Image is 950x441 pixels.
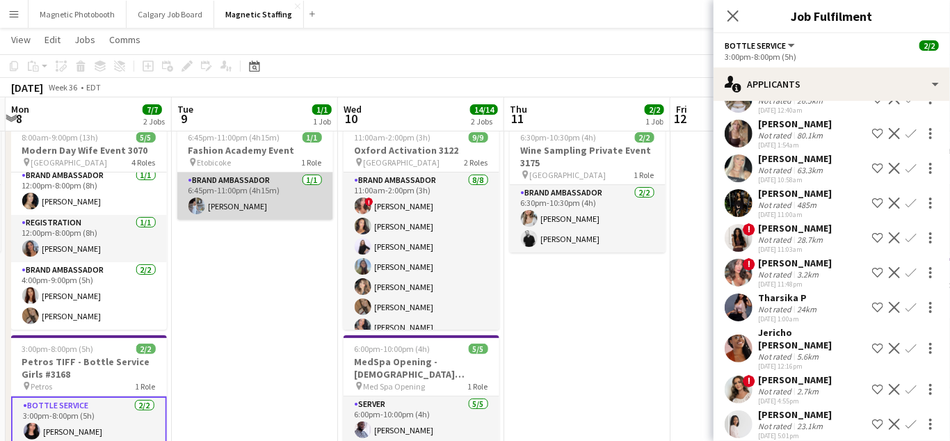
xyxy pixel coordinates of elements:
span: 6:45pm-11:00pm (4h15m) [188,132,280,143]
div: [DATE] 4:55pm [758,396,832,406]
div: Not rated [758,200,794,210]
span: Week 36 [46,82,81,93]
div: [PERSON_NAME] [758,152,832,165]
span: 5/5 [469,344,488,354]
span: 1 Role [302,157,322,168]
div: 26.5km [794,95,826,106]
span: 2/2 [919,40,939,51]
div: [DATE] 10:58am [758,175,832,184]
div: 1 Job [313,116,331,127]
div: 2 Jobs [143,116,165,127]
div: 5.6km [794,351,821,362]
div: 1 Job [645,116,663,127]
a: Jobs [69,31,101,49]
span: 6:00pm-10:00pm (4h) [355,344,430,354]
a: Comms [104,31,146,49]
div: 3:00pm-8:00pm (5h) [725,51,939,62]
span: Wed [344,103,362,115]
div: [DATE] 11:00am [758,210,832,219]
div: [PERSON_NAME] [758,374,832,386]
app-card-role: Brand Ambassador2/24:00pm-9:00pm (5h)[PERSON_NAME][PERSON_NAME] [11,262,167,330]
h3: Modern Day Wife Event 3070 [11,144,167,157]
div: [DATE] 11:03am [758,245,832,254]
div: [DATE] 11:48pm [758,280,832,289]
app-card-role: Registration1/112:00pm-8:00pm (8h)[PERSON_NAME] [11,215,167,262]
app-card-role: Brand Ambassador1/16:45pm-11:00pm (4h15m)[PERSON_NAME] [177,173,333,220]
span: 4 Roles [132,157,156,168]
span: [GEOGRAPHIC_DATA] [364,157,440,168]
div: Applicants [714,67,950,101]
div: EDT [86,82,101,93]
div: 24km [794,304,819,314]
button: Calgary Job Board [127,1,214,28]
span: View [11,33,31,46]
div: Jericho [PERSON_NAME] [758,326,867,351]
span: 2/2 [635,132,654,143]
span: 5/5 [136,132,156,143]
button: Magnetic Staffing [214,1,304,28]
div: 28.7km [794,234,826,245]
span: ! [743,258,755,271]
span: ! [365,198,373,206]
div: [DATE] 1:54am [758,141,832,150]
span: 1 Role [136,381,156,392]
div: Not rated [758,421,794,431]
div: [PERSON_NAME] [758,408,832,421]
span: 3:00pm-8:00pm (5h) [22,344,94,354]
div: 6:45pm-11:00pm (4h15m)1/1Fashion Academy Event Etobicoke1 RoleBrand Ambassador1/16:45pm-11:00pm (... [177,124,333,220]
a: View [6,31,36,49]
span: 11:00am-2:00pm (3h) [355,132,431,143]
span: Comms [109,33,140,46]
div: Not rated [758,351,794,362]
span: Mon [11,103,29,115]
div: [PERSON_NAME] [758,187,832,200]
span: 1/1 [303,132,322,143]
span: 9 [175,111,193,127]
span: Jobs [74,33,95,46]
h3: Petros TIFF - Bottle Service Girls #3168 [11,355,167,380]
span: 2/2 [645,104,664,115]
app-job-card: 8:00am-9:00pm (13h)5/5Modern Day Wife Event 3070 [GEOGRAPHIC_DATA]4 RolesBrand Ambassador1/18:00a... [11,124,167,330]
div: 3.2km [794,269,821,280]
span: [GEOGRAPHIC_DATA] [530,170,606,180]
h3: MedSpa Opening - [DEMOGRAPHIC_DATA] Servers / Models [344,355,499,380]
app-card-role: Brand Ambassador8/811:00am-2:00pm (3h)![PERSON_NAME][PERSON_NAME][PERSON_NAME][PERSON_NAME][PERSO... [344,173,499,365]
h3: Oxford Activation 3122 [344,144,499,157]
div: [DATE] 12:40am [758,106,832,115]
div: 485m [794,200,819,210]
app-job-card: 11:00am-2:00pm (3h)9/9Oxford Activation 3122 [GEOGRAPHIC_DATA]2 RolesBrand Ambassador8/811:00am-2... [344,124,499,330]
span: 1/1 [312,104,332,115]
a: Edit [39,31,66,49]
button: Magnetic Photobooth [29,1,127,28]
div: Not rated [758,269,794,280]
span: [GEOGRAPHIC_DATA] [31,157,108,168]
span: 11 [508,111,527,127]
div: 80.1km [794,130,826,141]
app-job-card: 6:30pm-10:30pm (4h)2/2Wine Sampling Private Event 3175 [GEOGRAPHIC_DATA]1 RoleBrand Ambassador2/2... [510,124,666,252]
span: 6:30pm-10:30pm (4h) [521,132,597,143]
button: Bottle Service [725,40,797,51]
div: 2.7km [794,386,821,396]
span: Petros [31,381,53,392]
app-card-role: Brand Ambassador1/112:00pm-8:00pm (8h)[PERSON_NAME] [11,168,167,215]
span: 14/14 [470,104,498,115]
span: ! [743,223,755,236]
h3: Wine Sampling Private Event 3175 [510,144,666,169]
div: Not rated [758,95,794,106]
span: 1 Role [634,170,654,180]
div: Not rated [758,165,794,175]
div: [DATE] [11,81,43,95]
div: [DATE] 12:16pm [758,362,867,371]
span: Bottle Service [725,40,786,51]
span: Fri [676,103,687,115]
span: 12 [674,111,687,127]
div: [PERSON_NAME] [758,257,832,269]
div: Not rated [758,130,794,141]
span: 10 [341,111,362,127]
h3: Job Fulfilment [714,7,950,25]
div: 2 Jobs [471,116,497,127]
span: 2 Roles [465,157,488,168]
span: 8:00am-9:00pm (13h) [22,132,99,143]
div: [DATE] 1:00am [758,314,819,323]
